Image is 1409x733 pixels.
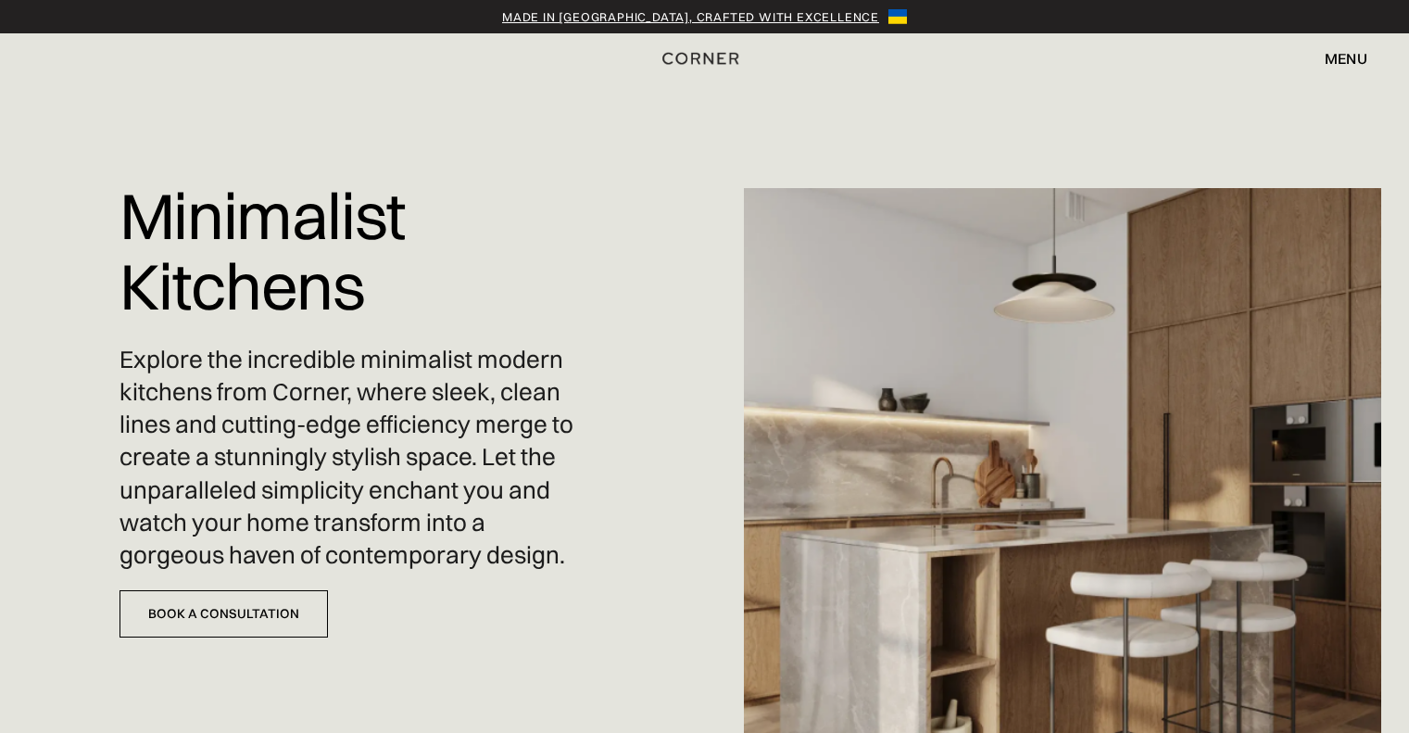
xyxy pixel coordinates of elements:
a: Made in [GEOGRAPHIC_DATA], crafted with excellence [502,7,879,26]
a: home [649,46,760,70]
h1: Minimalist Kitchens [120,167,574,335]
a: Book a Consultation [120,590,328,638]
div: menu [1306,43,1367,74]
p: Explore the incredible minimalist modern kitchens from Corner, where sleek, clean lines and cutti... [120,344,574,572]
div: menu [1325,51,1367,66]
